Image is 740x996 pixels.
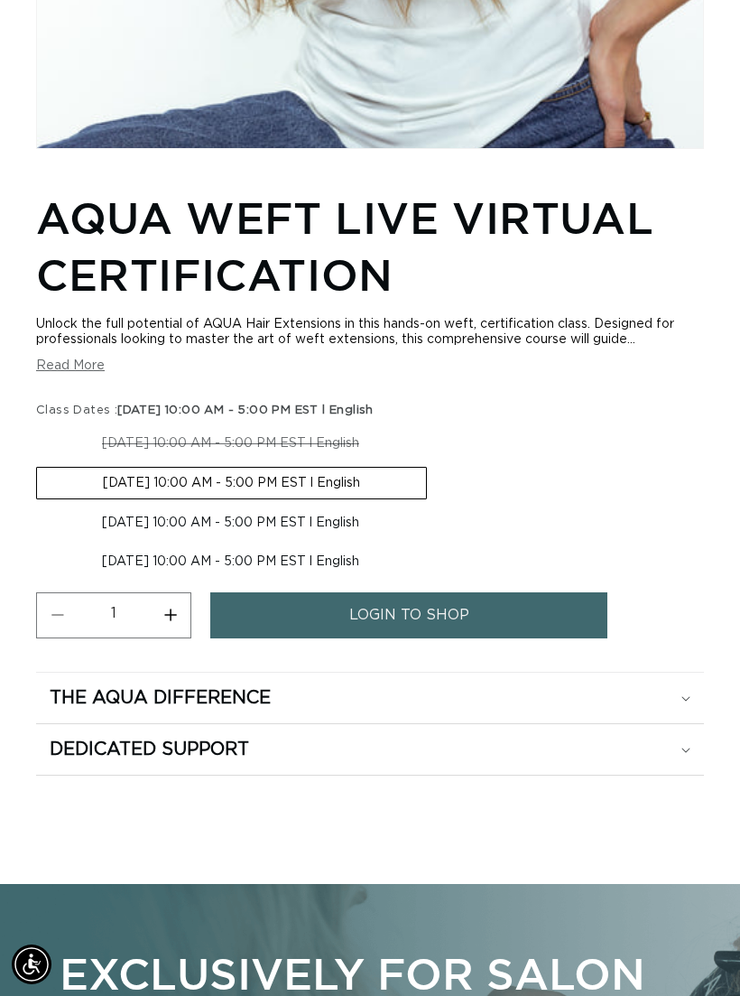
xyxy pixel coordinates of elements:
label: [DATE] 10:00 AM - 5:00 PM EST l English [36,546,425,577]
summary: The Aqua Difference [36,673,704,723]
div: Accessibility Menu [12,945,51,984]
h2: Dedicated Support [50,738,249,761]
span: login to shop [349,592,469,638]
label: [DATE] 10:00 AM - 5:00 PM EST l English [36,428,425,459]
summary: Dedicated Support [36,724,704,775]
a: login to shop [210,592,607,638]
button: Read More [36,358,105,374]
legend: Class Dates : [36,402,375,420]
span: [DATE] 10:00 AM - 5:00 PM EST l English [117,405,374,416]
h2: The Aqua Difference [50,686,271,710]
label: [DATE] 10:00 AM - 5:00 PM EST l English [36,467,427,499]
label: [DATE] 10:00 AM - 5:00 PM EST l English [36,507,425,538]
h1: AQUA Weft LIVE VIRTUAL Certification [36,190,704,303]
div: Unlock the full potential of AQUA Hair Extensions in this hands-on weft, certification class. Des... [36,317,704,348]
